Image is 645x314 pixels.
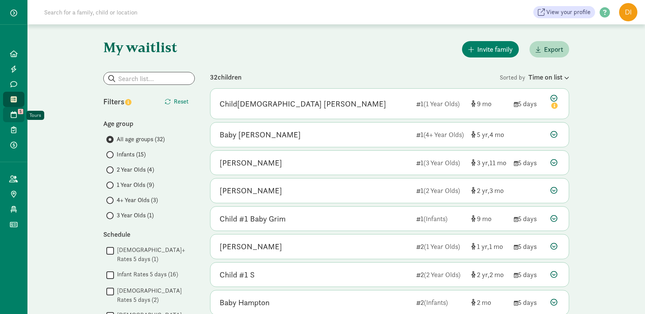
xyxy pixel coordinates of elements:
[514,269,544,280] div: 5 days
[18,109,23,114] span: 5
[471,129,508,140] div: [object Object]
[489,130,504,139] span: 4
[416,158,465,168] div: 1
[104,72,194,84] input: Search list...
[174,97,189,106] span: Reset
[220,185,282,197] div: William Compres
[220,296,270,309] div: Baby Hampton
[117,135,165,144] span: All age groups (32)
[424,242,460,251] span: (1 Year Olds)
[514,99,544,109] div: 5 days
[220,129,301,141] div: Baby Herrmann
[471,214,508,224] div: [object Object]
[220,269,255,281] div: Child #1 S
[114,245,195,264] label: [DEMOGRAPHIC_DATA]+ Rates 5 days (1)
[471,241,508,252] div: [object Object]
[533,6,595,18] a: View your profile
[424,186,460,195] span: (2 Year Olds)
[220,241,282,253] div: Dakota Wang
[416,129,465,140] div: 1
[462,41,519,57] button: Invite family
[477,158,489,167] span: 3
[489,242,503,251] span: 1
[477,214,491,223] span: 9
[416,99,465,109] div: 1
[424,270,460,279] span: (2 Year Olds)
[424,298,448,307] span: (Infants)
[546,8,590,17] span: View your profile
[416,297,465,308] div: 2
[471,99,508,109] div: [object Object]
[471,185,508,196] div: [object Object]
[220,213,286,225] div: Child #1 Baby Grim
[471,269,508,280] div: [object Object]
[424,99,460,108] span: (1 Year Olds)
[117,150,146,159] span: Infants (15)
[3,107,24,122] a: 5
[514,214,544,224] div: 5 days
[477,186,489,195] span: 2
[210,72,500,82] div: 32 children
[103,229,195,239] div: Schedule
[489,270,504,279] span: 2
[117,196,158,205] span: 4+ Year Olds (3)
[103,96,149,107] div: Filters
[117,180,154,190] span: 1 Year Olds (9)
[489,186,504,195] span: 3
[103,40,195,55] h1: My waitlist
[477,44,513,54] span: Invite family
[514,241,544,252] div: 5 days
[114,270,178,279] label: Infant Rates 5 days (16)
[424,214,448,223] span: (Infants)
[514,158,544,168] div: 5 days
[528,72,569,82] div: Time on list
[416,269,465,280] div: 2
[103,118,195,129] div: Age group
[514,297,544,308] div: 5 days
[529,41,569,57] button: Export
[489,158,506,167] span: 11
[471,158,508,168] div: [object Object]
[220,157,282,169] div: Maya Bennwitz
[500,72,569,82] div: Sorted by
[477,270,489,279] span: 2
[477,298,491,307] span: 2
[477,242,489,251] span: 1
[477,130,489,139] span: 5
[114,286,195,304] label: [DEMOGRAPHIC_DATA] Rates 5 days (2)
[416,241,465,252] div: 2
[544,44,563,54] span: Export
[117,165,154,174] span: 2 Year Olds (4)
[159,94,195,109] button: Reset
[220,98,386,110] div: Child2 Lwin
[117,211,154,220] span: 3 Year Olds (1)
[607,277,645,314] iframe: Chat Widget
[40,5,254,20] input: Search for a family, child or location
[416,185,465,196] div: 1
[424,158,460,167] span: (3 Year Olds)
[416,214,465,224] div: 1
[424,130,464,139] span: (4+ Year Olds)
[29,112,41,119] div: Tours
[471,297,508,308] div: [object Object]
[477,99,491,108] span: 9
